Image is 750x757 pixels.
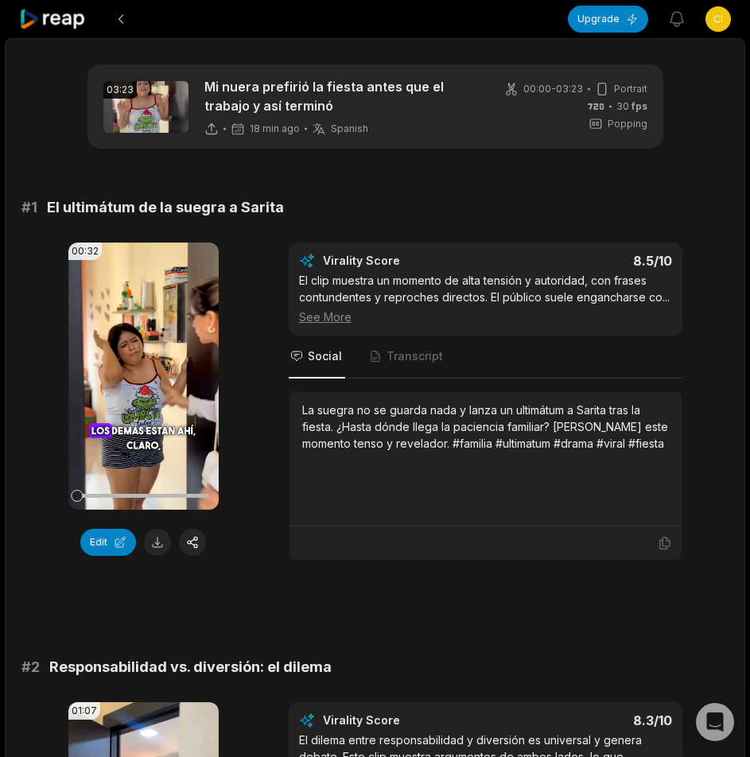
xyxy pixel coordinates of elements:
span: Responsabilidad vs. diversión: el dilema [49,656,332,678]
span: Portrait [614,82,647,96]
div: 8.3 /10 [501,712,672,728]
span: # 2 [21,656,40,678]
div: Virality Score [323,712,494,728]
span: Social [308,348,342,364]
span: Spanish [331,122,368,135]
span: Transcript [387,348,443,364]
video: Your browser does not support mp4 format. [68,243,219,510]
span: # 1 [21,196,37,219]
span: 00:00 - 03:23 [523,82,583,96]
div: El clip muestra un momento de alta tensión y autoridad, con frases contundentes y reproches direc... [299,272,672,325]
div: Open Intercom Messenger [696,703,734,741]
span: 30 [616,99,647,114]
p: Mi nuera prefirió la fiesta antes que el trabajo y así terminó [204,77,479,115]
button: Upgrade [568,6,648,33]
span: 18 min ago [250,122,300,135]
span: fps [631,100,647,112]
nav: Tabs [289,336,682,378]
div: See More [299,309,672,325]
button: Edit [80,529,136,556]
div: La suegra no se guarda nada y lanza un ultimátum a Sarita tras la fiesta. ¿Hasta dónde llega la p... [302,402,669,452]
span: El ultimátum de la suegra a Sarita [47,196,284,219]
div: Virality Score [323,253,494,269]
div: 03:23 [103,81,137,99]
div: 8.5 /10 [501,253,672,269]
span: Popping [608,117,647,131]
